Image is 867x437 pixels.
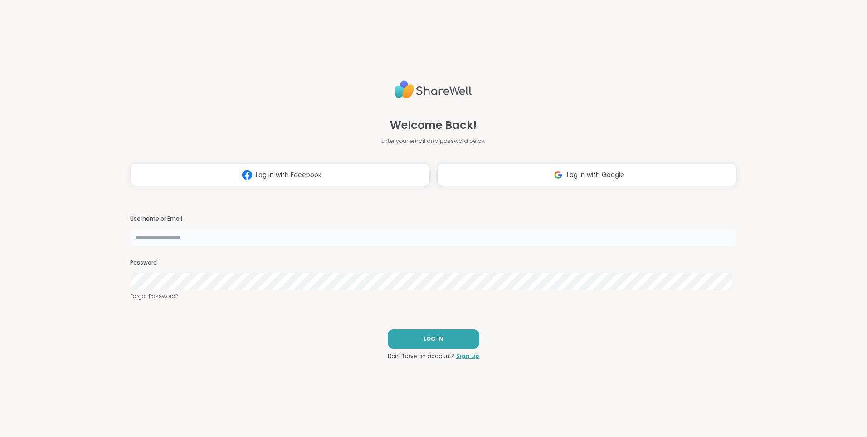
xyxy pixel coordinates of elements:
[130,259,737,267] h3: Password
[381,137,486,145] span: Enter your email and password below
[567,170,624,180] span: Log in with Google
[388,329,479,349] button: LOG IN
[130,215,737,223] h3: Username or Email
[424,335,443,343] span: LOG IN
[456,352,479,360] a: Sign up
[395,77,472,103] img: ShareWell Logo
[437,163,737,186] button: Log in with Google
[390,117,477,133] span: Welcome Back!
[130,292,737,300] a: Forgot Password?
[130,163,430,186] button: Log in with Facebook
[256,170,321,180] span: Log in with Facebook
[388,352,454,360] span: Don't have an account?
[239,167,256,183] img: ShareWell Logomark
[550,167,567,183] img: ShareWell Logomark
